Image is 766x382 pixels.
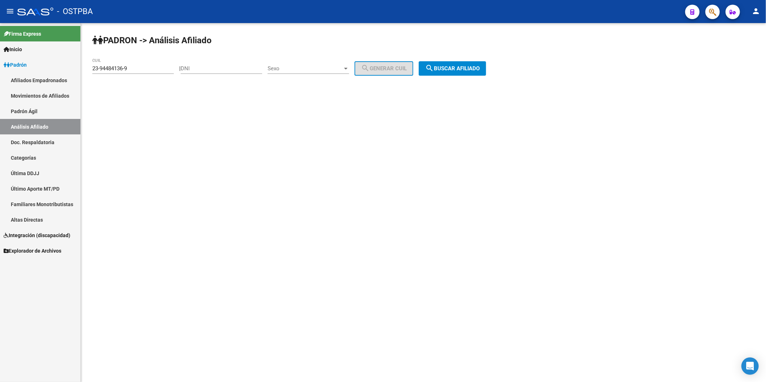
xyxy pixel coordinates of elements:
div: Open Intercom Messenger [741,357,759,375]
span: - OSTPBA [57,4,93,19]
div: | [179,65,419,72]
span: Integración (discapacidad) [4,231,70,239]
span: Padrón [4,61,27,69]
span: Buscar afiliado [425,65,480,72]
button: Generar CUIL [355,61,413,76]
span: Sexo [268,65,343,72]
mat-icon: menu [6,7,14,15]
strong: PADRON -> Análisis Afiliado [92,35,212,45]
mat-icon: person [752,7,760,15]
span: Firma Express [4,30,41,38]
span: Generar CUIL [361,65,407,72]
span: Inicio [4,45,22,53]
mat-icon: search [361,64,370,72]
mat-icon: search [425,64,434,72]
span: Explorador de Archivos [4,247,61,255]
button: Buscar afiliado [419,61,486,76]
